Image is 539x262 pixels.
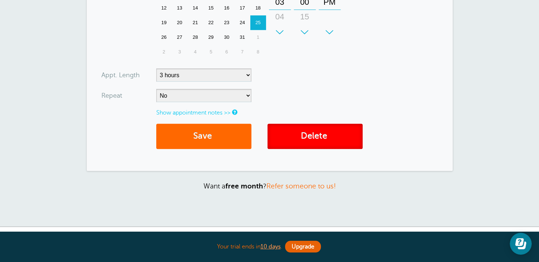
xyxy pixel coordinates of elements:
[172,30,187,45] div: 27
[187,30,203,45] div: 28
[187,15,203,30] div: 21
[285,241,321,252] a: Upgrade
[156,124,251,149] button: Save
[156,30,172,45] div: 26
[235,1,250,15] div: Friday, October 17
[203,45,219,59] div: 5
[250,30,266,45] div: Saturday, November 1
[296,24,314,39] div: 30
[172,1,187,15] div: Monday, October 13
[203,15,219,30] div: 22
[172,1,187,15] div: 13
[232,110,236,115] a: Notes are for internal use only, and are not visible to your clients.
[296,10,314,24] div: 15
[203,30,219,45] div: 29
[219,1,235,15] div: 16
[219,45,235,59] div: Thursday, November 6
[219,15,235,30] div: Thursday, October 23
[187,1,203,15] div: 14
[235,30,250,45] div: Friday, October 31
[250,15,266,30] div: Saturday, October 25
[101,92,122,99] label: Repeat
[219,30,235,45] div: 30
[172,30,187,45] div: Monday, October 27
[250,30,266,45] div: 1
[156,30,172,45] div: Sunday, October 26
[510,233,532,255] iframe: Resource center
[266,182,336,190] a: Refer someone to us!
[87,239,453,255] div: Your trial ends in .
[101,72,140,78] label: Appt. Length
[156,1,172,15] div: Sunday, October 12
[187,45,203,59] div: 4
[156,45,172,59] div: Sunday, November 2
[267,124,363,149] a: Delete
[250,15,266,30] div: 25
[156,109,231,116] a: Show appointment notes >>
[172,45,187,59] div: 3
[156,15,172,30] div: 19
[219,30,235,45] div: Thursday, October 30
[250,45,266,59] div: 8
[250,1,266,15] div: Saturday, October 18
[271,10,289,24] div: 04
[156,15,172,30] div: Sunday, October 19
[187,30,203,45] div: Tuesday, October 28
[271,24,289,39] div: 05
[187,1,203,15] div: Tuesday, October 14
[203,45,219,59] div: Wednesday, November 5
[235,1,250,15] div: 17
[235,30,250,45] div: 31
[187,45,203,59] div: Tuesday, November 4
[203,30,219,45] div: Wednesday, October 29
[172,15,187,30] div: 20
[203,15,219,30] div: Wednesday, October 22
[187,15,203,30] div: Tuesday, October 21
[235,15,250,30] div: 24
[250,45,266,59] div: Saturday, November 8
[172,15,187,30] div: Monday, October 20
[203,1,219,15] div: 15
[87,182,453,190] p: Want a ?
[219,1,235,15] div: Thursday, October 16
[203,1,219,15] div: Wednesday, October 15
[235,45,250,59] div: 7
[235,15,250,30] div: Friday, October 24
[219,15,235,30] div: 23
[250,1,266,15] div: 18
[261,243,281,250] a: 10 days
[156,1,172,15] div: 12
[156,45,172,59] div: 2
[219,45,235,59] div: 6
[172,45,187,59] div: Monday, November 3
[225,182,263,190] strong: free month
[235,45,250,59] div: Friday, November 7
